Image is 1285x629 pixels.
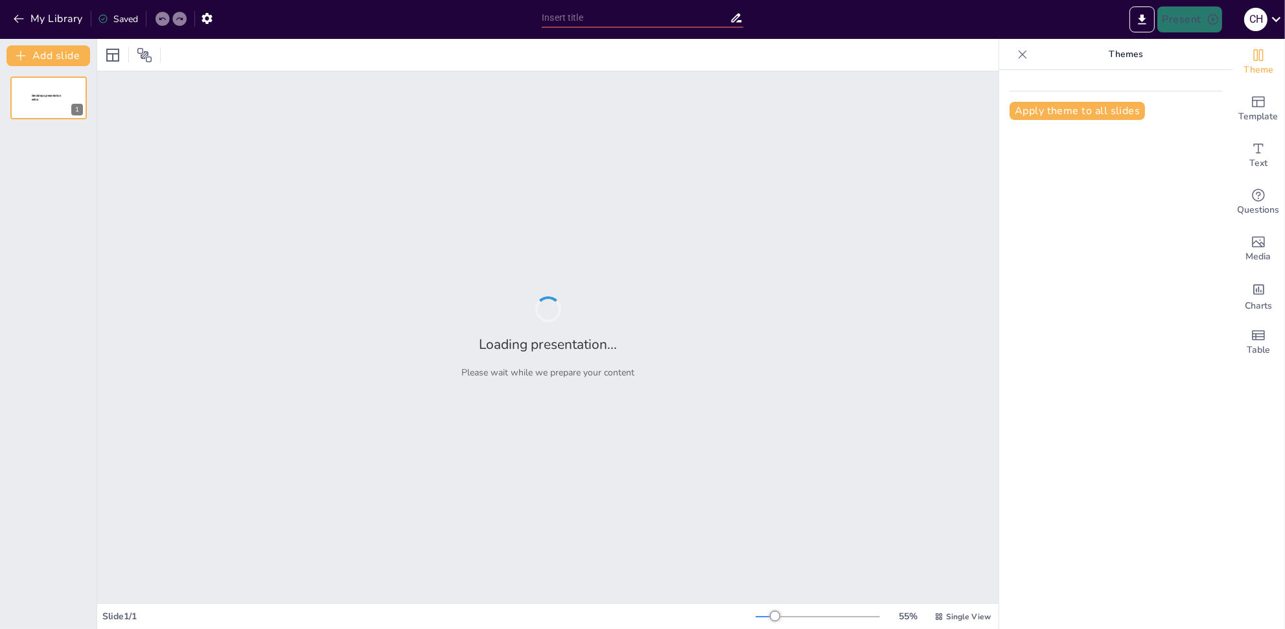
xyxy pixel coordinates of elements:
[1246,250,1271,264] span: Media
[893,610,924,623] div: 55 %
[461,366,634,379] p: Please wait while we prepare your content
[1010,102,1145,120] button: Apply theme to all slides
[1233,179,1284,226] div: Get real-time input from your audience
[1244,6,1268,32] button: C H
[71,104,83,115] div: 1
[10,8,88,29] button: My Library
[1233,272,1284,319] div: Add charts and graphs
[542,8,730,27] input: Insert title
[32,94,61,101] span: Sendsteps presentation editor
[1233,39,1284,86] div: Change the overall theme
[98,13,138,25] div: Saved
[1129,6,1155,32] button: Export to PowerPoint
[102,45,123,65] div: Layout
[1233,86,1284,132] div: Add ready made slides
[1247,343,1270,357] span: Table
[1157,6,1222,32] button: Present
[1233,226,1284,272] div: Add images, graphics, shapes or video
[1233,132,1284,179] div: Add text boxes
[1233,319,1284,366] div: Add a table
[102,610,756,623] div: Slide 1 / 1
[10,77,87,119] div: 1
[946,611,991,622] span: Single View
[1239,110,1279,124] span: Template
[1245,299,1272,313] span: Charts
[1033,39,1220,70] p: Themes
[1238,203,1280,217] span: Questions
[137,47,152,63] span: Position
[6,45,90,66] button: Add slide
[479,335,617,353] h2: Loading presentation...
[1249,156,1268,171] span: Text
[1244,63,1273,77] span: Theme
[1244,8,1268,31] div: C H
